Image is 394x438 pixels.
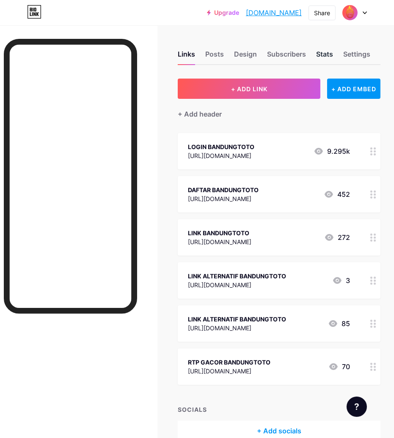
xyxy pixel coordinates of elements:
div: DAFTAR BANDUNGTOTO [188,185,259,194]
div: 70 [328,362,350,372]
a: Upgrade [207,9,239,16]
div: LINK BANDUNGTOTO [188,229,251,237]
div: [URL][DOMAIN_NAME] [188,151,254,160]
div: RTP GACOR BANDUNGTOTO [188,358,270,367]
div: + ADD EMBED [327,79,380,99]
a: [DOMAIN_NAME] [246,8,302,18]
div: Posts [205,49,224,64]
button: + ADD LINK [178,79,320,99]
div: SOCIALS [178,405,380,414]
div: [URL][DOMAIN_NAME] [188,324,286,332]
div: Links [178,49,195,64]
div: 85 [328,318,350,329]
div: + Add header [178,109,222,119]
div: Stats [316,49,333,64]
div: Subscribers [267,49,306,64]
div: Settings [343,49,370,64]
div: LINK ALTERNATIF BANDUNGTOTO [188,272,286,280]
div: Design [234,49,257,64]
div: [URL][DOMAIN_NAME] [188,367,270,375]
div: LOGIN BANDUNGTOTO [188,142,254,151]
div: [URL][DOMAIN_NAME] [188,194,259,203]
div: 9.295k [314,146,350,156]
div: Share [314,8,330,17]
div: LINK ALTERNATIF BANDUNGTOTO [188,315,286,324]
div: 452 [324,189,350,199]
img: Bandung Banned [342,5,358,21]
span: + ADD LINK [231,85,267,92]
div: 3 [332,275,350,286]
div: 272 [324,232,350,242]
div: [URL][DOMAIN_NAME] [188,280,286,289]
div: [URL][DOMAIN_NAME] [188,237,251,246]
